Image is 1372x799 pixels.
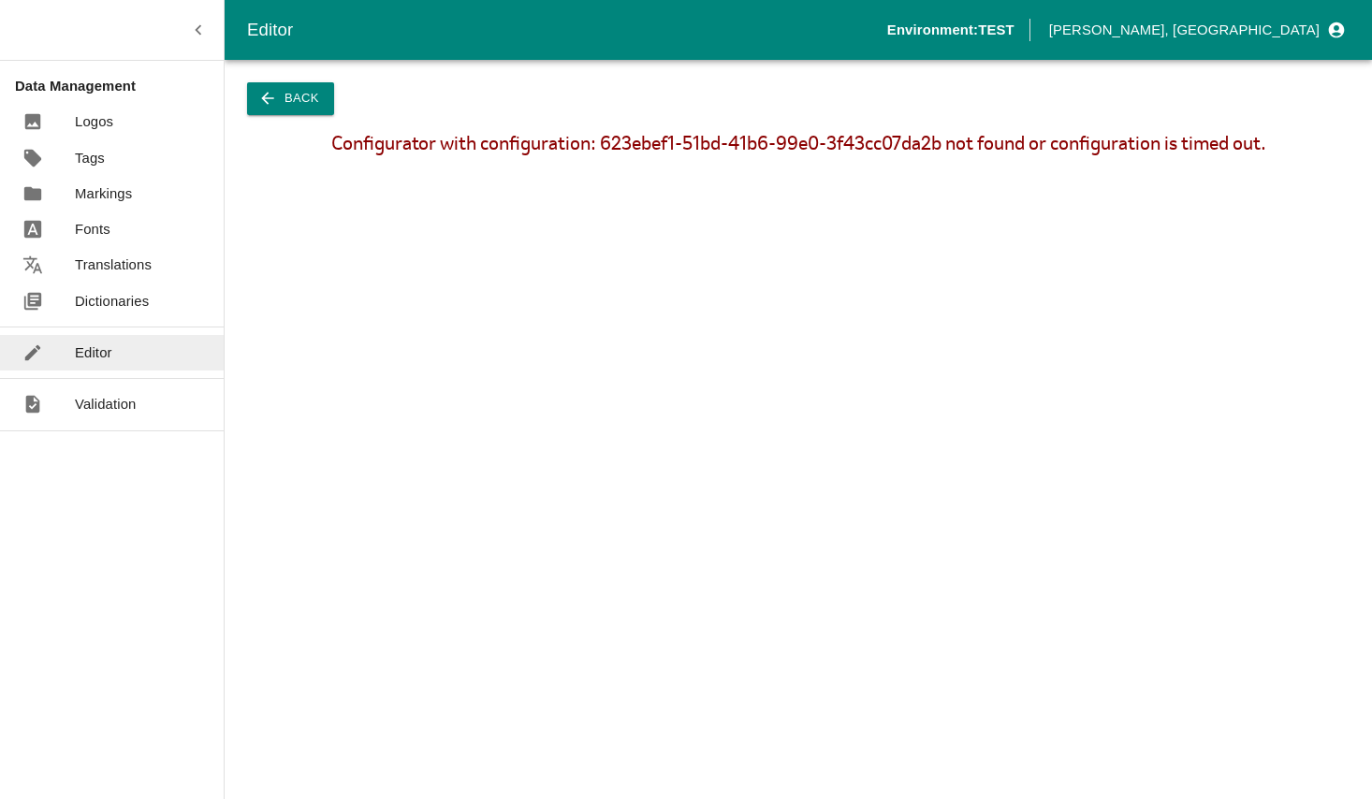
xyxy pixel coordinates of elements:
[887,20,1014,40] p: Environment: TEST
[243,133,1354,153] div: Configurator with configuration: 623ebef1-51bd-41b6-99e0-3f43cc07da2b not found or configuration ...
[247,82,334,115] button: Back
[75,394,137,414] p: Validation
[75,219,110,240] p: Fonts
[247,16,887,44] div: Editor
[1042,14,1350,46] button: profile
[75,111,113,132] p: Logos
[75,291,149,312] p: Dictionaries
[15,76,224,96] p: Data Management
[75,342,112,363] p: Editor
[1049,20,1320,40] p: [PERSON_NAME], [GEOGRAPHIC_DATA]
[75,183,132,204] p: Markings
[75,148,105,168] p: Tags
[75,254,152,275] p: Translations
